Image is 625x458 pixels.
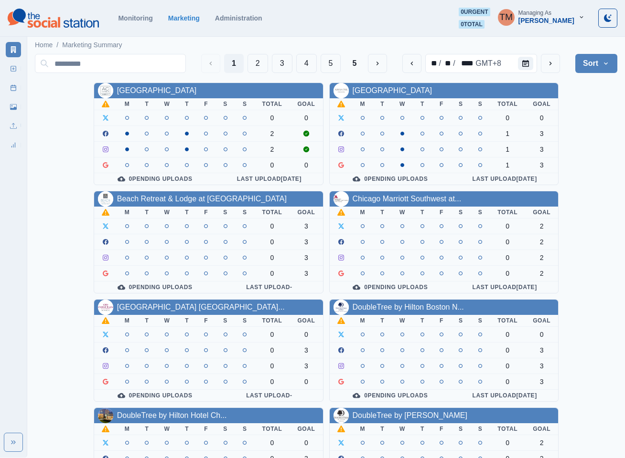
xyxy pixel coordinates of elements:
[102,392,208,399] div: 0 Pending Uploads
[255,423,290,435] th: Total
[4,433,23,452] button: Expand
[337,175,444,183] div: 0 Pending Uploads
[297,270,315,277] div: 3
[262,161,282,169] div: 0
[451,423,471,435] th: S
[201,54,220,73] button: Previous
[117,423,138,435] th: M
[392,207,413,219] th: W
[196,207,216,219] th: F
[117,303,285,311] a: [GEOGRAPHIC_DATA] [GEOGRAPHIC_DATA]...
[575,54,617,73] button: Sort
[102,283,208,291] div: 0 Pending Uploads
[533,146,550,153] div: 3
[6,80,21,95] a: Post Schedule
[353,423,373,435] th: M
[262,362,282,370] div: 0
[290,423,323,435] th: Goal
[373,207,392,219] th: T
[490,8,593,27] button: Managing As[PERSON_NAME]
[216,423,235,435] th: S
[98,83,113,98] img: 1099810753417731
[533,346,550,354] div: 3
[334,83,349,98] img: 321580747714580
[137,207,156,219] th: T
[474,58,502,69] div: time zone
[156,423,177,435] th: W
[452,58,456,69] div: /
[353,303,464,311] a: DoubleTree by Hilton Boston N...
[297,346,315,354] div: 3
[413,207,432,219] th: T
[297,439,315,447] div: 0
[428,58,438,69] div: month
[334,191,349,207] img: 112948409016
[117,315,138,327] th: M
[8,9,99,28] img: logoTextSVG.62801f218bc96a9b266caa72a09eb111.svg
[442,58,452,69] div: day
[337,392,444,399] div: 0 Pending Uploads
[102,175,208,183] div: 0 Pending Uploads
[262,346,282,354] div: 0
[497,130,517,137] div: 1
[235,98,255,110] th: S
[290,315,323,327] th: Goal
[525,207,558,219] th: Goal
[117,98,138,110] th: M
[235,423,255,435] th: S
[428,58,502,69] div: Date
[345,54,364,73] button: Last Page
[459,175,550,183] div: Last Upload [DATE]
[297,362,315,370] div: 3
[497,254,517,261] div: 0
[368,54,387,73] button: Next Media
[497,270,517,277] div: 0
[497,146,517,153] div: 1
[353,98,373,110] th: M
[471,207,490,219] th: S
[413,423,432,435] th: T
[334,408,349,423] img: 1306730782733455
[392,423,413,435] th: W
[497,378,517,385] div: 0
[497,331,517,338] div: 0
[471,98,490,110] th: S
[156,98,177,110] th: W
[272,54,292,73] button: Page 3
[490,98,525,110] th: Total
[533,130,550,137] div: 3
[353,195,462,203] a: Chicago Marriott Southwest at...
[223,392,315,399] div: Last Upload -
[497,238,517,246] div: 0
[337,283,444,291] div: 0 Pending Uploads
[413,98,432,110] th: T
[321,54,341,73] button: Page 5
[432,423,451,435] th: F
[62,40,122,50] a: Marketing Summary
[297,238,315,246] div: 3
[334,300,349,315] img: 495180477166361
[6,118,21,134] a: Uploads
[456,58,474,69] div: year
[533,254,550,261] div: 2
[177,207,196,219] th: T
[497,222,517,230] div: 0
[262,114,282,122] div: 0
[373,315,392,327] th: T
[373,423,392,435] th: T
[533,439,550,447] div: 2
[216,207,235,219] th: S
[533,331,550,338] div: 0
[497,439,517,447] div: 0
[117,195,287,203] a: Beach Retreat & Lodge at [GEOGRAPHIC_DATA]
[6,42,21,57] a: Marketing Summary
[497,161,517,169] div: 1
[451,207,471,219] th: S
[533,114,550,122] div: 0
[168,14,200,22] a: Marketing
[137,98,156,110] th: T
[373,98,392,110] th: T
[117,86,197,94] a: [GEOGRAPHIC_DATA]
[413,315,432,327] th: T
[6,137,21,153] a: Review Summary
